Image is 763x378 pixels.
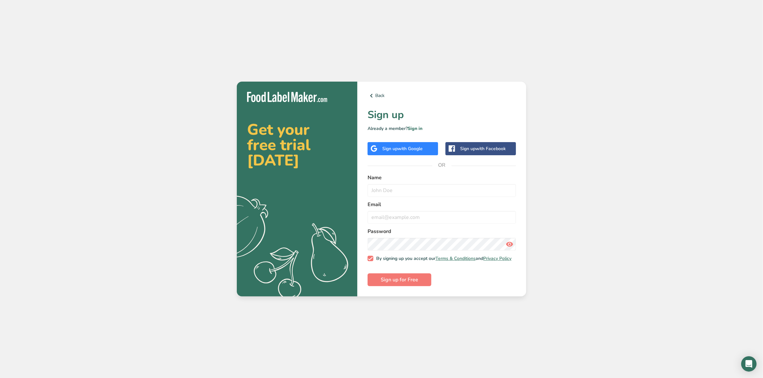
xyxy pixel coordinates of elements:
button: Sign up for Free [368,273,431,286]
span: with Facebook [476,146,506,152]
div: Sign up [382,145,423,152]
span: with Google [398,146,423,152]
span: By signing up you accept our and [373,256,512,261]
a: Back [368,92,516,100]
div: Open Intercom Messenger [741,356,757,372]
p: Already a member? [368,125,516,132]
h2: Get your free trial [DATE] [247,122,347,168]
label: Email [368,201,516,208]
a: Terms & Conditions [435,255,476,261]
a: Privacy Policy [483,255,511,261]
span: OR [432,156,452,175]
label: Password [368,228,516,235]
a: Sign in [408,125,422,132]
input: John Doe [368,184,516,197]
span: Sign up for Free [381,276,418,284]
div: Sign up [460,145,506,152]
img: Food Label Maker [247,92,327,102]
label: Name [368,174,516,181]
input: email@example.com [368,211,516,224]
h1: Sign up [368,107,516,123]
